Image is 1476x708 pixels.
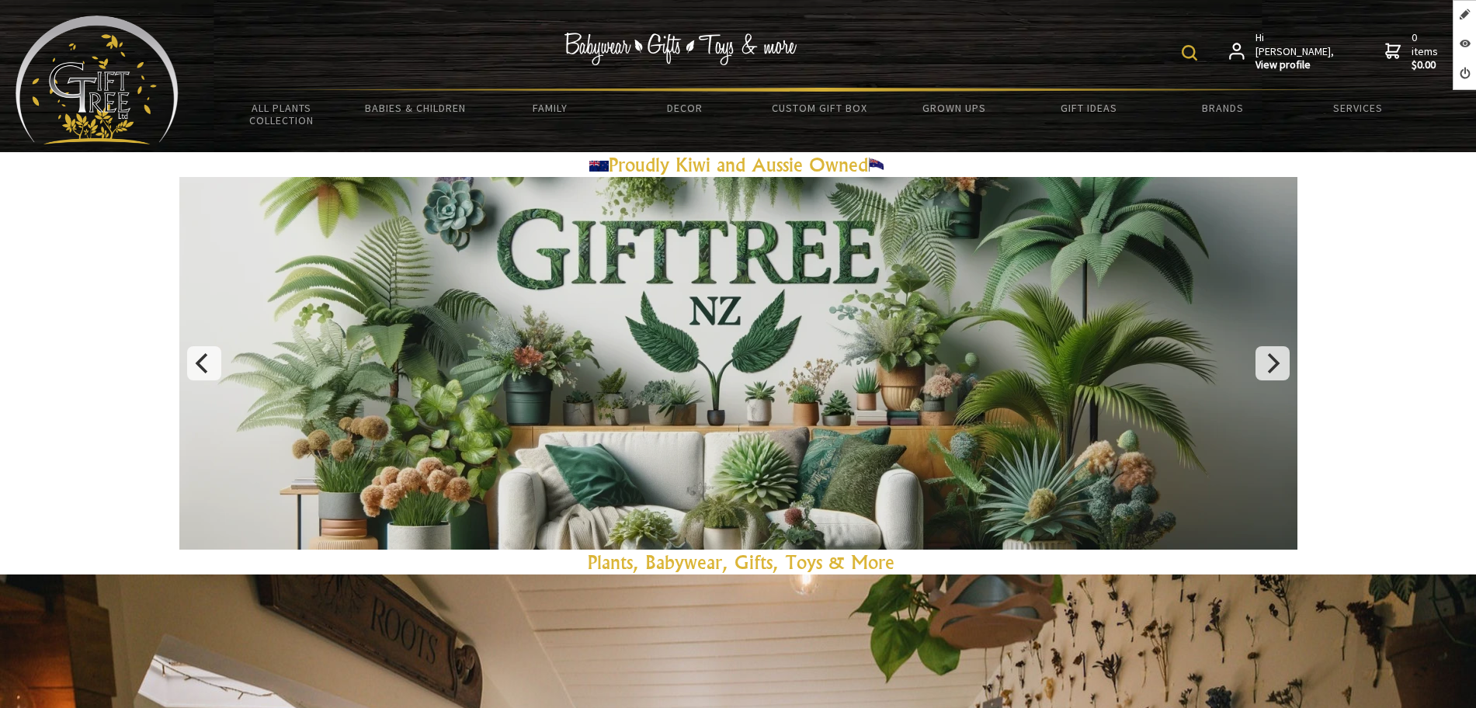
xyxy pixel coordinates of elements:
a: 0 items$0.00 [1385,31,1441,72]
strong: View profile [1255,58,1335,72]
span: Hi [PERSON_NAME], [1255,31,1335,72]
a: Custom Gift Box [752,92,887,124]
img: Babyware - Gifts - Toys and more... [16,16,179,144]
a: Gift Ideas [1021,92,1155,124]
a: All Plants Collection [214,92,349,137]
a: Services [1290,92,1425,124]
a: Brands [1156,92,1290,124]
button: Next [1255,346,1290,380]
button: Previous [187,346,221,380]
a: Family [483,92,617,124]
span: 0 items [1412,30,1441,72]
a: Proudly Kiwi and Aussie Owned [589,153,887,176]
strong: $0.00 [1412,58,1441,72]
a: Decor [617,92,752,124]
a: Babies & Children [349,92,483,124]
img: Babywear - Gifts - Toys & more [564,33,797,65]
a: Plants, Babywear, Gifts, Toys & Mor [588,550,885,574]
a: Hi [PERSON_NAME],View profile [1229,31,1335,72]
img: product search [1182,45,1197,61]
a: Grown Ups [887,92,1021,124]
